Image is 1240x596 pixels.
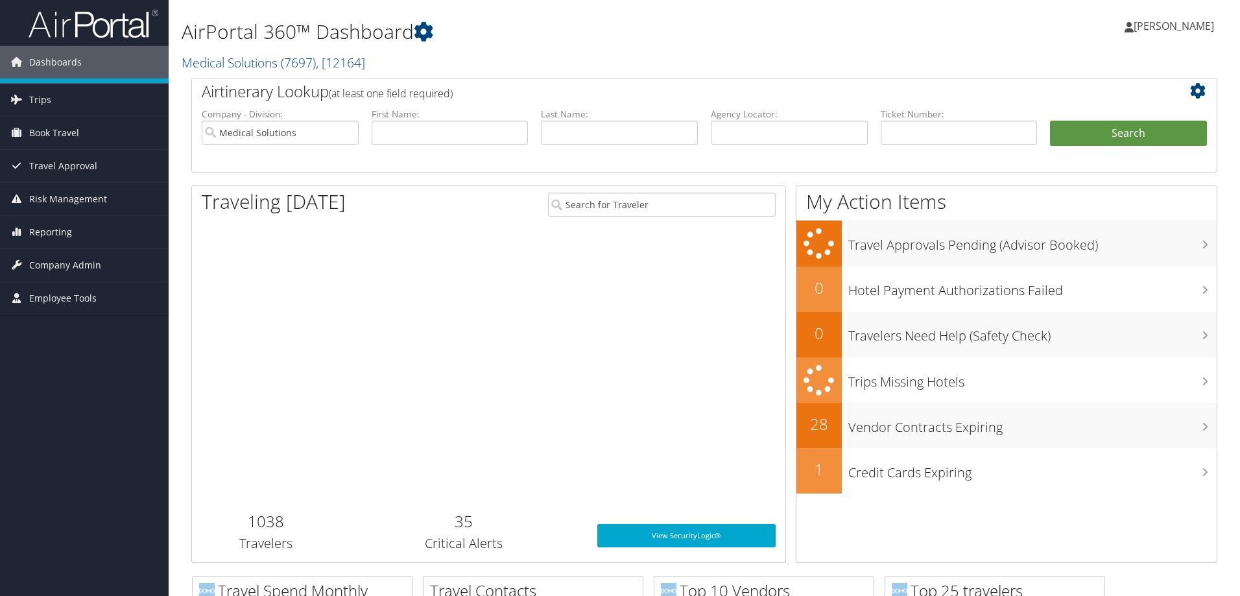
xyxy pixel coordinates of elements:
label: First Name: [372,108,529,121]
label: Agency Locator: [711,108,868,121]
a: 1Credit Cards Expiring [796,448,1217,494]
span: Employee Tools [29,282,97,315]
input: Search for Traveler [548,193,776,217]
h2: 0 [796,277,842,299]
h3: Travelers [202,534,331,553]
button: Search [1050,121,1207,147]
span: Dashboards [29,46,82,78]
span: Risk Management [29,183,107,215]
span: Travel Approval [29,150,97,182]
a: 0Travelers Need Help (Safety Check) [796,312,1217,357]
label: Ticket Number: [881,108,1038,121]
span: (at least one field required) [329,86,453,101]
h3: Travel Approvals Pending (Advisor Booked) [848,230,1217,254]
span: Reporting [29,216,72,248]
h2: Airtinerary Lookup [202,80,1121,102]
h2: 28 [796,413,842,435]
a: [PERSON_NAME] [1125,6,1227,45]
a: 0Hotel Payment Authorizations Failed [796,267,1217,312]
h2: 1038 [202,510,331,532]
h3: Vendor Contracts Expiring [848,412,1217,436]
span: Book Travel [29,117,79,149]
span: ( 7697 ) [281,54,316,71]
h1: AirPortal 360™ Dashboard [182,18,879,45]
label: Last Name: [541,108,698,121]
h1: My Action Items [796,188,1217,215]
span: Company Admin [29,249,101,281]
h3: Travelers Need Help (Safety Check) [848,320,1217,345]
h2: 35 [350,510,578,532]
span: Trips [29,84,51,116]
h3: Credit Cards Expiring [848,457,1217,482]
a: Travel Approvals Pending (Advisor Booked) [796,221,1217,267]
h2: 1 [796,459,842,481]
label: Company - Division: [202,108,359,121]
span: [PERSON_NAME] [1134,19,1214,33]
h1: Traveling [DATE] [202,188,346,215]
span: , [ 12164 ] [316,54,365,71]
a: 28Vendor Contracts Expiring [796,403,1217,448]
a: View SecurityLogic® [597,524,776,547]
h3: Trips Missing Hotels [848,366,1217,391]
h3: Critical Alerts [350,534,578,553]
h2: 0 [796,322,842,344]
h3: Hotel Payment Authorizations Failed [848,275,1217,300]
a: Medical Solutions [182,54,365,71]
a: Trips Missing Hotels [796,357,1217,403]
img: airportal-logo.png [29,8,158,39]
